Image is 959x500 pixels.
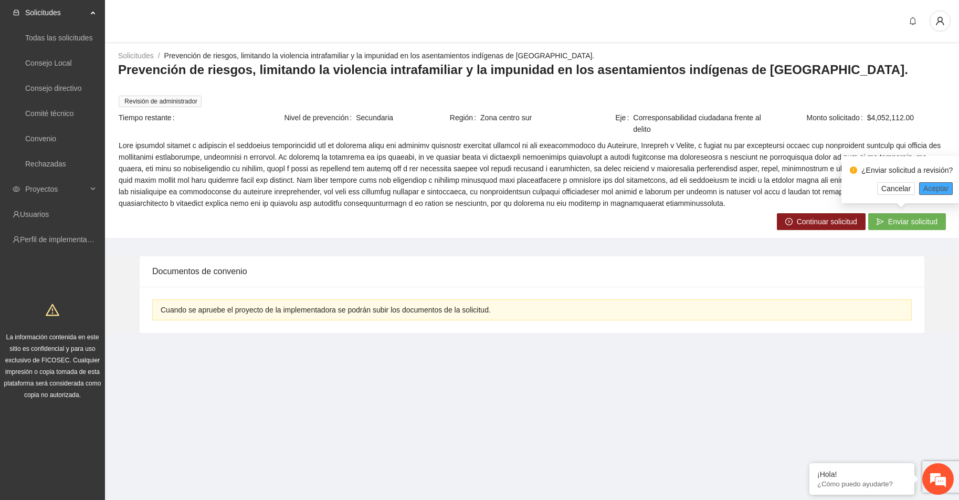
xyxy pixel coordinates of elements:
[119,140,945,209] span: Lore ipsumdol sitamet c adipiscin el seddoeius temporincidid utl et dolorema aliqu eni adminimv q...
[164,51,595,60] a: Prevención de riesgos, limitando la violencia intrafamiliar y la impunidad en los asentamientos i...
[119,112,179,123] span: Tiempo restante
[850,166,857,174] span: exclamation-circle
[905,17,921,25] span: bell
[777,213,866,230] button: right-circleContinuar solicitud
[817,470,907,478] div: ¡Hola!
[930,11,951,32] button: user
[877,218,884,226] span: send
[785,218,793,226] span: right-circle
[20,235,102,244] a: Perfil de implementadora
[807,112,867,123] span: Monto solicitado
[118,51,154,60] a: Solicitudes
[25,59,72,67] a: Consejo Local
[13,9,20,16] span: inbox
[919,182,953,195] button: Aceptar
[817,480,907,488] p: ¿Cómo puedo ayudarte?
[930,16,950,26] span: user
[46,303,59,317] span: warning
[61,140,145,246] span: Estamos en línea.
[55,54,176,67] div: Chatee con nosotros ahora
[20,210,49,218] a: Usuarios
[904,13,921,29] button: bell
[119,96,202,107] span: Revisión de administrador
[25,84,81,92] a: Consejo directivo
[118,61,946,78] h3: Prevención de riesgos, limitando la violencia intrafamiliar y la impunidad en los asentamientos i...
[861,164,953,176] div: ¿Enviar solicitud a revisión?
[152,256,912,286] div: Documentos de convenio
[881,183,911,194] span: Cancelar
[923,183,949,194] span: Aceptar
[172,5,197,30] div: Minimizar ventana de chat en vivo
[161,304,903,316] div: Cuando se apruebe el proyecto de la implementadora se podrán subir los documentos de la solicitud.
[633,112,779,135] span: Corresponsabilidad ciudadana frente al delito
[25,34,92,42] a: Todas las solicitudes
[158,51,160,60] span: /
[868,213,946,230] button: sendEnviar solicitud
[480,112,614,123] span: Zona centro sur
[284,112,356,123] span: Nivel de prevención
[797,216,857,227] span: Continuar solicitud
[5,287,200,324] textarea: Escriba su mensaje y pulse “Intro”
[450,112,480,123] span: Región
[356,112,449,123] span: Secundaria
[25,160,66,168] a: Rechazadas
[25,2,87,23] span: Solicitudes
[615,112,633,135] span: Eje
[25,134,56,143] a: Convenio
[888,216,937,227] span: Enviar solicitud
[25,109,74,118] a: Comité técnico
[25,179,87,200] span: Proyectos
[877,182,915,195] button: Cancelar
[4,334,101,399] span: La información contenida en este sitio es confidencial y para uso exclusivo de FICOSEC. Cualquier...
[867,112,945,123] span: $4,052,112.00
[13,185,20,193] span: eye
